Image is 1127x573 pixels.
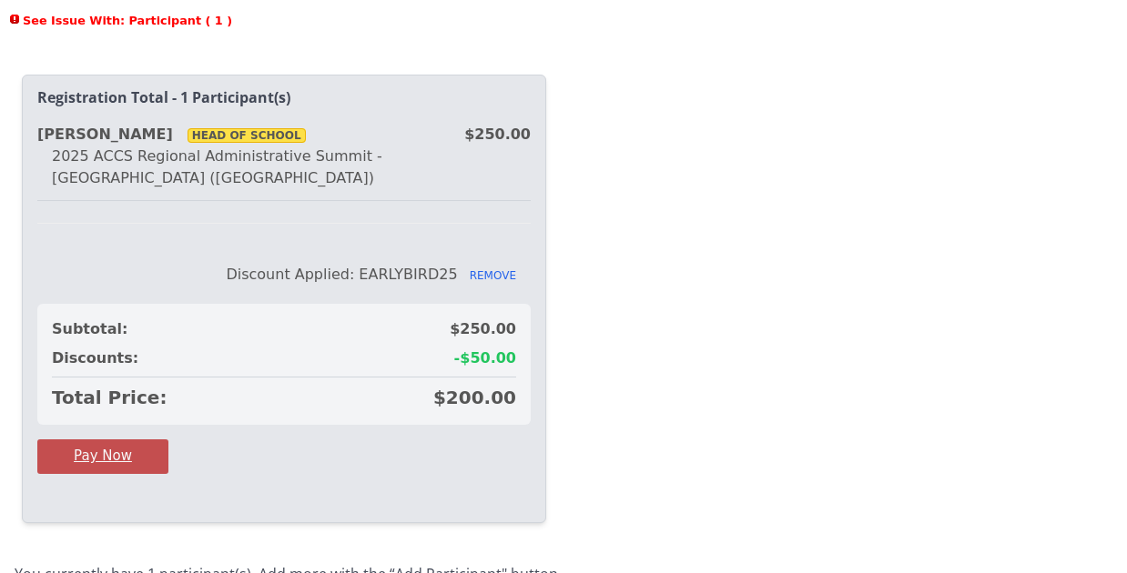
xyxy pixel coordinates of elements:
span: Subtotal: [52,318,127,340]
div: $250.00 [464,124,531,146]
span: Total Price: [52,385,167,410]
div: 2025 ACCS Regional Administrative Summit - [GEOGRAPHIC_DATA] ([GEOGRAPHIC_DATA]) [37,146,531,189]
span: Discount Applied: EARLYBIRD25 [226,266,457,283]
span: See Issue With: Participant ( 1 ) [7,12,692,29]
span: Discounts: [52,347,138,369]
span: -$50.00 [454,347,516,369]
span: $200.00 [433,385,516,410]
h2: Registration Total - 1 Participant(s) [37,90,531,106]
strong: [PERSON_NAME] [37,126,306,143]
span: Head Of School [188,128,306,143]
span: $250.00 [450,318,516,340]
span: REMOVE [470,269,516,282]
button: Pay Now [37,439,168,473]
